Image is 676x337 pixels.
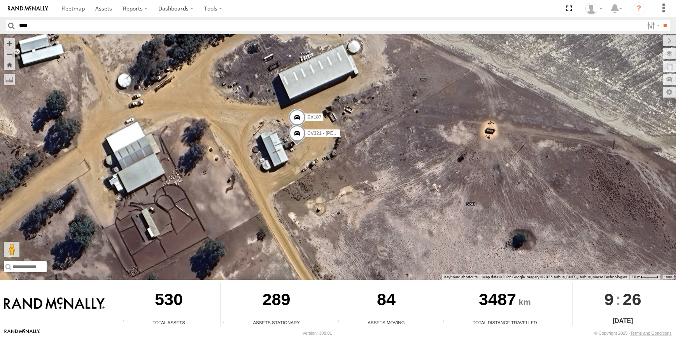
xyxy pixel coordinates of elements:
div: [DATE] [573,316,673,326]
div: © Copyright 2025 - [594,331,672,335]
div: Total number of Enabled Assets [120,320,132,326]
img: Rand McNally [4,297,105,311]
a: Visit our Website [4,329,40,337]
label: Search Filter Options [644,20,661,31]
span: 26 [623,283,641,316]
span: EX107 [307,115,321,120]
div: Assets Stationary [221,319,332,326]
div: Jaydon Walker [583,3,605,14]
div: 289 [221,283,332,319]
span: Map data ©2025 Google Imagery ©2025 Airbus, CNES / Airbus, Maxar Technologies [482,275,627,279]
button: Zoom out [4,49,15,59]
div: Assets Moving [335,319,437,326]
span: 10 m [632,275,641,279]
a: Terms (opens in new tab) [664,275,672,278]
div: Total Assets [120,319,217,326]
div: 84 [335,283,437,319]
div: Total number of assets current stationary. [221,320,232,326]
i: ? [633,2,645,15]
button: Keyboard shortcuts [444,274,478,280]
span: 9 [604,283,614,316]
a: Terms and Conditions [630,331,672,335]
button: Zoom Home [4,59,15,70]
div: Total number of assets current in transit. [335,320,347,326]
div: Total distance travelled by all assets within specified date range and applied filters [440,320,452,326]
label: Map Settings [663,87,676,98]
div: 530 [120,283,217,319]
button: Drag Pegman onto the map to open Street View [4,242,19,257]
button: Map Scale: 10 m per 41 pixels [629,274,660,280]
div: : [573,283,673,316]
div: Total Distance Travelled [440,319,569,326]
div: Version: 308.01 [303,331,332,335]
span: CV321 - [PERSON_NAME] [307,131,364,136]
label: Measure [4,74,15,85]
img: rand-logo.svg [8,6,48,11]
div: 3487 [440,283,569,319]
button: Zoom in [4,38,15,49]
